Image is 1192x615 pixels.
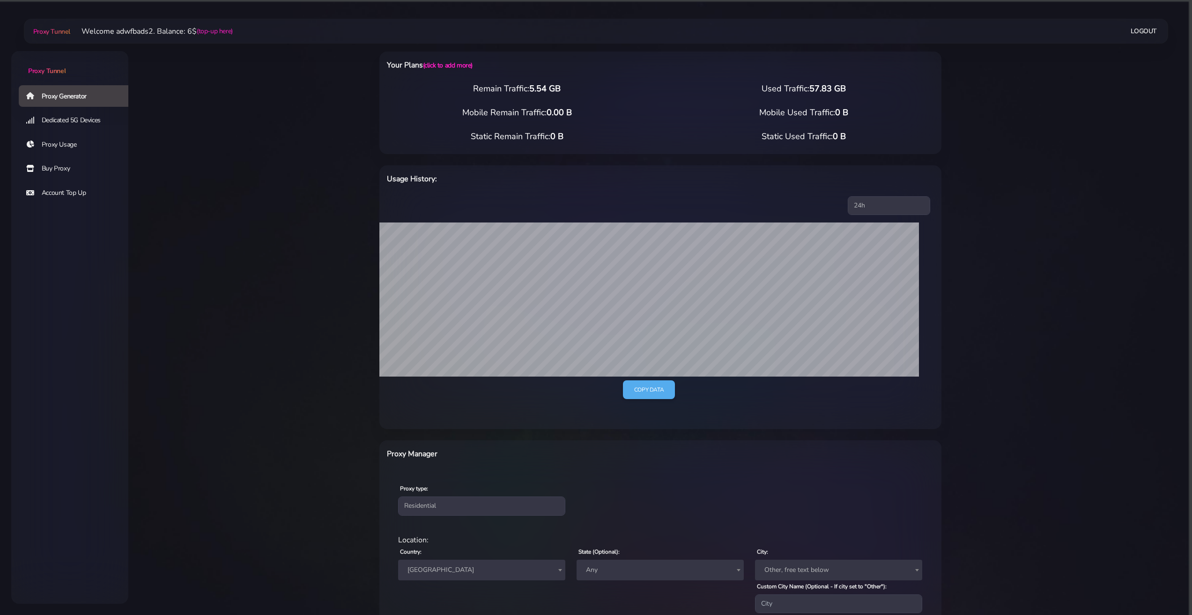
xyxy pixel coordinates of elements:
input: City [755,594,922,613]
span: 57.83 GB [809,83,846,94]
a: Proxy Generator [19,85,136,107]
span: Other, free text below [761,563,917,577]
a: Account Top Up [19,182,136,204]
span: Other, free text below [755,560,922,580]
span: Any [582,563,738,577]
div: Static Remain Traffic: [374,130,660,143]
span: 5.54 GB [529,83,561,94]
div: Remain Traffic: [374,82,660,95]
span: Proxy Tunnel [28,67,66,75]
li: Welcome adwfbads2. Balance: 6$ [70,26,233,37]
label: Proxy type: [400,484,428,493]
span: Any [577,560,744,580]
h6: Usage History: [387,173,701,185]
span: 0 B [550,131,563,142]
a: (top-up here) [197,26,233,36]
div: Mobile Used Traffic: [660,106,947,119]
span: 0 B [833,131,846,142]
span: Canada [398,560,565,580]
div: Used Traffic: [660,82,947,95]
span: 0 B [835,107,848,118]
a: Logout [1131,22,1157,40]
a: Proxy Tunnel [11,51,128,76]
a: Dedicated 5G Devices [19,110,136,131]
div: Static Used Traffic: [660,130,947,143]
div: Mobile Remain Traffic: [374,106,660,119]
label: Custom City Name (Optional - If city set to "Other"): [757,582,887,591]
a: Proxy Tunnel [31,24,70,39]
label: Country: [400,548,422,556]
label: City: [757,548,768,556]
a: Proxy Usage [19,134,136,156]
div: Location: [392,534,928,546]
a: Buy Proxy [19,158,136,179]
span: Proxy Tunnel [33,27,70,36]
a: Copy data [623,380,675,400]
span: 0.00 B [547,107,572,118]
iframe: Webchat Widget [1054,462,1180,603]
h6: Your Plans [387,59,701,71]
span: Canada [404,563,560,577]
h6: Proxy Manager [387,448,701,460]
label: State (Optional): [578,548,620,556]
a: (click to add more) [423,61,473,70]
